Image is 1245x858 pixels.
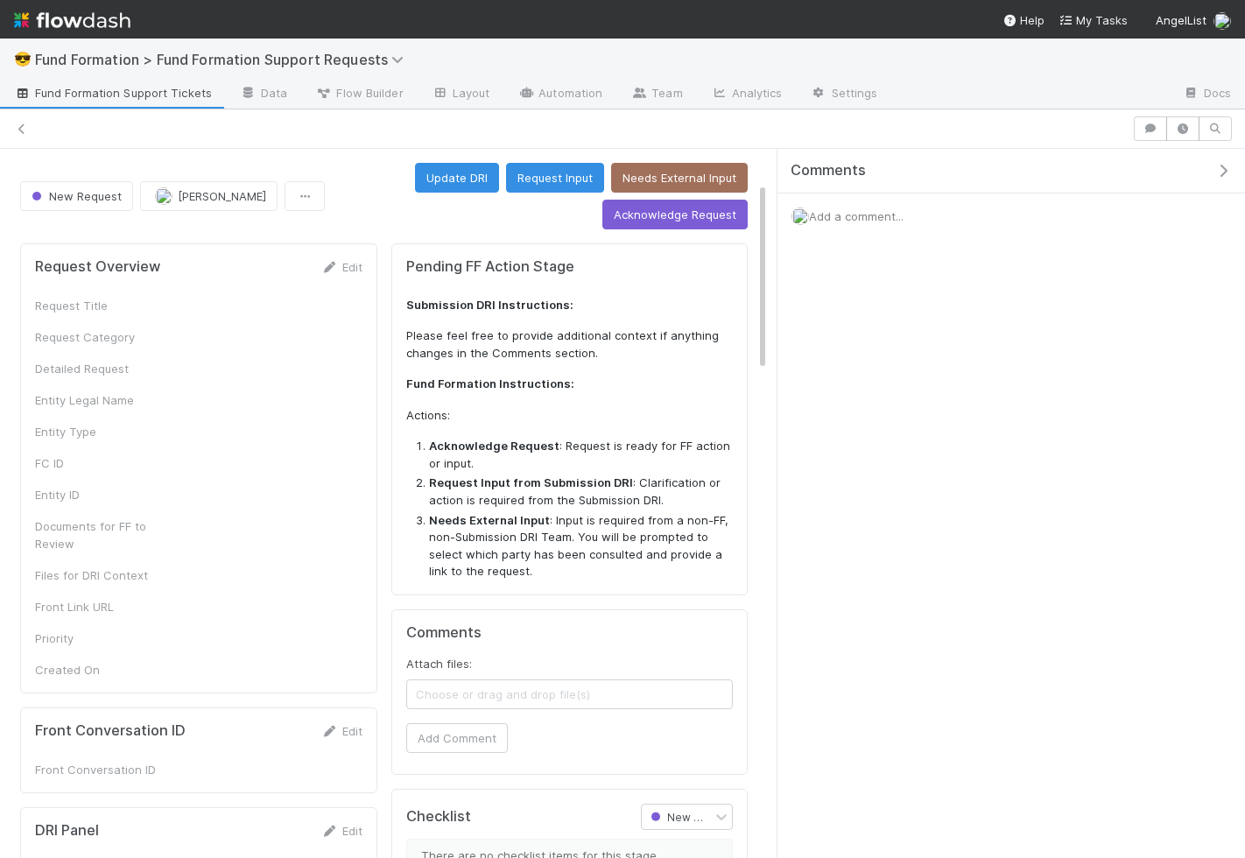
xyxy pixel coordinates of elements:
[35,517,166,552] div: Documents for FF to Review
[35,51,412,68] span: Fund Formation > Fund Formation Support Requests
[503,81,616,109] a: Automation
[35,360,166,377] div: Detailed Request
[35,454,166,472] div: FC ID
[321,824,362,838] a: Edit
[1156,13,1206,27] span: AngelList
[1169,81,1245,109] a: Docs
[321,260,362,274] a: Edit
[35,598,166,615] div: Front Link URL
[506,163,604,193] button: Request Input
[1059,13,1128,27] span: My Tasks
[415,163,499,193] button: Update DRI
[602,200,748,229] button: Acknowledge Request
[35,661,166,679] div: Created On
[1002,11,1045,29] div: Help
[140,181,278,211] button: [PERSON_NAME]
[1213,12,1231,30] img: avatar_892eb56c-5b5a-46db-bf0b-2a9023d0e8f8.png
[155,187,172,205] img: avatar_b467e446-68e1-4310-82a7-76c532dc3f4b.png
[791,207,809,225] img: avatar_892eb56c-5b5a-46db-bf0b-2a9023d0e8f8.png
[14,52,32,67] span: 😎
[14,5,130,35] img: logo-inverted-e16ddd16eac7371096b0.svg
[28,189,122,203] span: New Request
[35,566,166,584] div: Files for DRI Context
[226,81,301,109] a: Data
[406,407,734,425] p: Actions:
[429,513,550,527] strong: Needs External Input
[797,81,892,109] a: Settings
[429,512,734,580] li: : Input is required from a non-FF, non-Submission DRI Team. You will be prompted to select which ...
[35,297,166,314] div: Request Title
[35,822,99,840] h5: DRI Panel
[35,486,166,503] div: Entity ID
[418,81,504,109] a: Layout
[315,84,403,102] span: Flow Builder
[611,163,748,193] button: Needs External Input
[647,811,737,824] span: New Request
[406,808,471,826] h5: Checklist
[429,475,734,509] li: : Clarification or action is required from the Submission DRI.
[406,723,508,753] button: Add Comment
[406,258,734,276] h5: Pending FF Action Stage
[35,391,166,409] div: Entity Legal Name
[35,328,166,346] div: Request Category
[35,258,160,276] h5: Request Overview
[407,680,733,708] span: Choose or drag and drop file(s)
[697,81,797,109] a: Analytics
[406,624,734,642] h5: Comments
[14,84,212,102] span: Fund Formation Support Tickets
[429,475,633,489] strong: Request Input from Submission DRI
[35,423,166,440] div: Entity Type
[35,722,186,740] h5: Front Conversation ID
[406,376,574,390] strong: Fund Formation Instructions:
[406,327,734,362] p: Please feel free to provide additional context if anything changes in the Comments section.
[429,439,559,453] strong: Acknowledge Request
[35,761,166,778] div: Front Conversation ID
[20,181,133,211] button: New Request
[406,298,573,312] strong: Submission DRI Instructions:
[791,162,866,179] span: Comments
[321,724,362,738] a: Edit
[178,189,266,203] span: [PERSON_NAME]
[406,655,472,672] label: Attach files:
[616,81,696,109] a: Team
[1059,11,1128,29] a: My Tasks
[809,209,904,223] span: Add a comment...
[429,438,734,472] li: : Request is ready for FF action or input.
[35,629,166,647] div: Priority
[301,81,417,109] a: Flow Builder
